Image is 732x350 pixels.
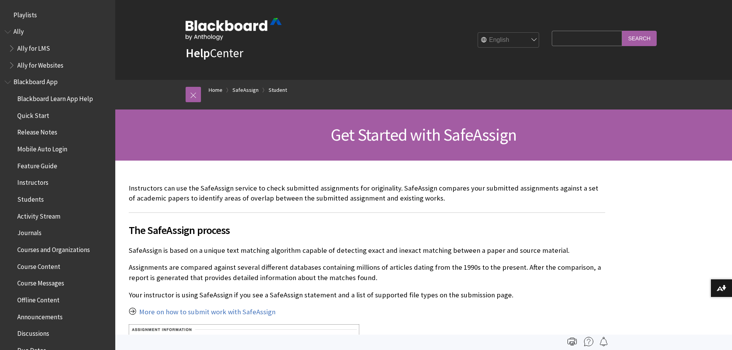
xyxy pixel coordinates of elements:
[17,277,64,287] span: Course Messages
[13,76,58,86] span: Blackboard App
[622,31,657,46] input: Search
[17,92,93,103] span: Blackboard Learn App Help
[186,45,243,61] a: HelpCenter
[568,337,577,346] img: Print
[186,45,210,61] strong: Help
[599,337,608,346] img: Follow this page
[13,25,24,36] span: Ally
[17,59,63,69] span: Ally for Websites
[17,193,44,203] span: Students
[17,126,57,136] span: Release Notes
[13,8,37,19] span: Playlists
[129,245,605,255] p: SafeAssign is based on a unique text matching algorithm capable of detecting exact and inexact ma...
[139,307,276,317] a: More on how to submit work with SafeAssign
[129,290,605,300] p: Your instructor is using SafeAssign if you see a SafeAssign statement and a list of supported fil...
[17,159,57,170] span: Feature Guide
[129,183,605,203] p: Instructors can use the SafeAssign service to check submitted assignments for originality. SafeAs...
[331,124,516,145] span: Get Started with SafeAssign
[232,85,259,95] a: SafeAssign
[17,310,63,321] span: Announcements
[17,294,60,304] span: Offline Content
[17,210,60,220] span: Activity Stream
[17,243,90,254] span: Courses and Organizations
[17,42,50,52] span: Ally for LMS
[584,337,593,346] img: More help
[129,222,605,238] span: The SafeAssign process
[17,109,49,119] span: Quick Start
[5,25,111,72] nav: Book outline for Anthology Ally Help
[17,327,49,337] span: Discussions
[478,33,539,48] select: Site Language Selector
[17,143,67,153] span: Mobile Auto Login
[269,85,287,95] a: Student
[129,262,605,282] p: Assignments are compared against several different databases containing millions of articles dati...
[17,176,48,187] span: Instructors
[209,85,222,95] a: Home
[17,260,60,270] span: Course Content
[5,8,111,22] nav: Book outline for Playlists
[186,18,282,40] img: Blackboard by Anthology
[17,227,41,237] span: Journals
